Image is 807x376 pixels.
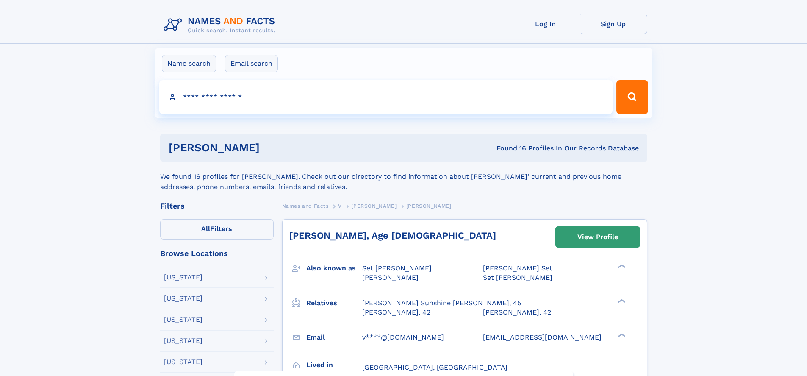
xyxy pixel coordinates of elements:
[483,333,602,341] span: [EMAIL_ADDRESS][DOMAIN_NAME]
[282,201,329,211] a: Names and Facts
[351,201,397,211] a: [PERSON_NAME]
[351,203,397,209] span: [PERSON_NAME]
[483,264,552,272] span: [PERSON_NAME] Set
[512,14,580,34] a: Log In
[160,202,274,210] div: Filters
[577,227,618,247] div: View Profile
[616,332,626,338] div: ❯
[483,308,551,317] a: [PERSON_NAME], 42
[289,230,496,241] a: [PERSON_NAME], Age [DEMOGRAPHIC_DATA]
[616,80,648,114] button: Search Button
[160,219,274,240] label: Filters
[164,295,202,302] div: [US_STATE]
[225,55,278,72] label: Email search
[483,273,552,281] span: Set [PERSON_NAME]
[159,80,613,114] input: search input
[362,298,521,308] a: [PERSON_NAME] Sunshine [PERSON_NAME], 45
[362,363,507,371] span: [GEOGRAPHIC_DATA], [GEOGRAPHIC_DATA]
[164,274,202,281] div: [US_STATE]
[164,337,202,344] div: [US_STATE]
[306,296,362,310] h3: Relatives
[362,308,430,317] a: [PERSON_NAME], 42
[201,225,210,233] span: All
[306,358,362,372] h3: Lived in
[160,250,274,257] div: Browse Locations
[580,14,647,34] a: Sign Up
[164,359,202,365] div: [US_STATE]
[169,142,378,153] h1: [PERSON_NAME]
[616,264,626,269] div: ❯
[306,330,362,345] h3: Email
[362,264,432,272] span: Set [PERSON_NAME]
[162,55,216,72] label: Name search
[556,227,640,247] a: View Profile
[160,14,282,36] img: Logo Names and Facts
[406,203,452,209] span: [PERSON_NAME]
[338,203,342,209] span: V
[616,298,626,304] div: ❯
[378,144,639,153] div: Found 16 Profiles In Our Records Database
[164,316,202,323] div: [US_STATE]
[338,201,342,211] a: V
[306,261,362,276] h3: Also known as
[160,162,647,192] div: We found 16 profiles for [PERSON_NAME]. Check out our directory to find information about [PERSON...
[362,273,419,281] span: [PERSON_NAME]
